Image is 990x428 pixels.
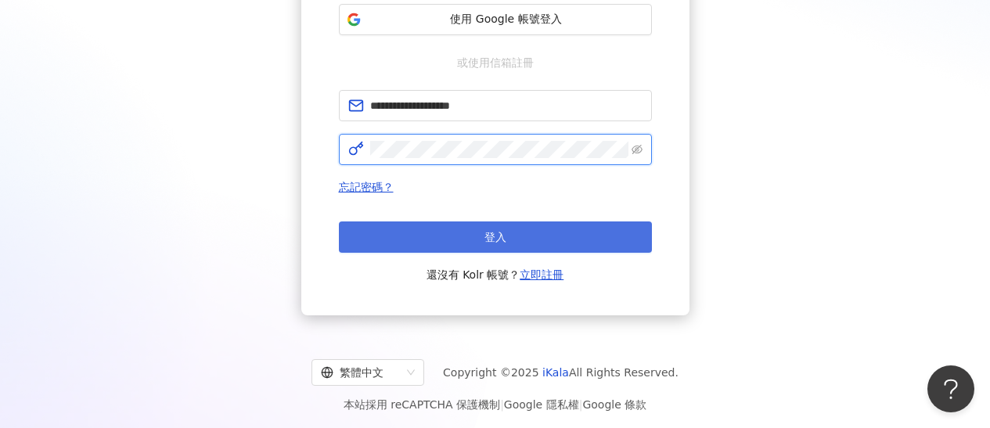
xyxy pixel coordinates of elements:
[927,365,974,412] iframe: Help Scout Beacon - Open
[579,398,583,411] span: |
[321,360,401,385] div: 繁體中文
[632,144,643,155] span: eye-invisible
[582,398,646,411] a: Google 條款
[484,231,506,243] span: 登入
[520,268,563,281] a: 立即註冊
[446,54,545,71] span: 或使用信箱註冊
[339,4,652,35] button: 使用 Google 帳號登入
[368,12,645,27] span: 使用 Google 帳號登入
[427,265,564,284] span: 還沒有 Kolr 帳號？
[504,398,579,411] a: Google 隱私權
[500,398,504,411] span: |
[339,181,394,193] a: 忘記密碼？
[344,395,646,414] span: 本站採用 reCAPTCHA 保護機制
[542,366,569,379] a: iKala
[339,221,652,253] button: 登入
[443,363,679,382] span: Copyright © 2025 All Rights Reserved.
